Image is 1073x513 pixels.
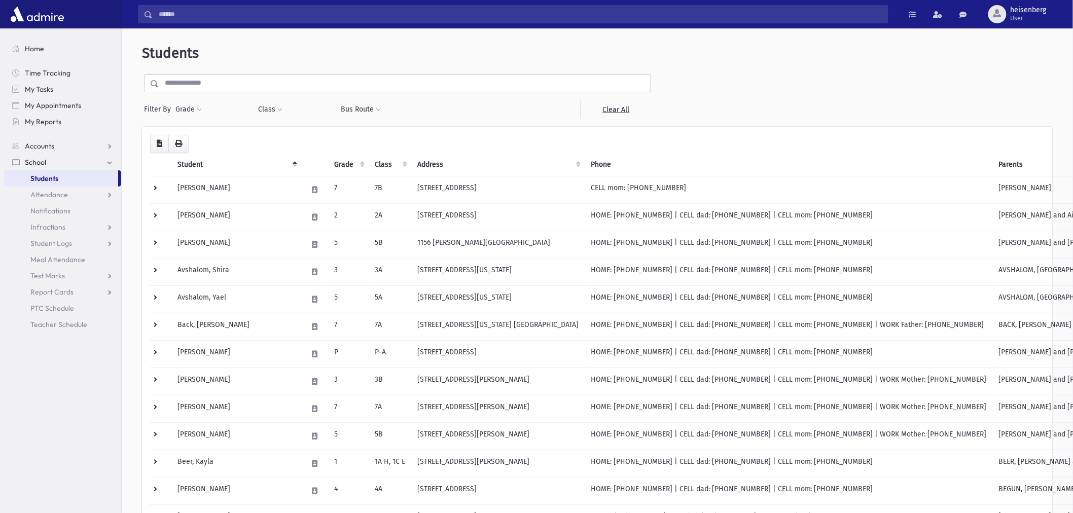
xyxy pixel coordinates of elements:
a: Infractions [4,219,121,235]
td: [PERSON_NAME] [171,176,301,203]
td: CELL mom: [PHONE_NUMBER] [585,176,993,203]
span: Students [142,45,199,61]
td: 2A [369,203,411,231]
td: 5 [328,422,369,450]
td: HOME: [PHONE_NUMBER] | CELL dad: [PHONE_NUMBER] | CELL mom: [PHONE_NUMBER] [585,477,993,504]
a: Clear All [581,100,651,119]
td: Avshalom, Shira [171,258,301,285]
span: Attendance [30,190,68,199]
td: HOME: [PHONE_NUMBER] | CELL dad: [PHONE_NUMBER] | CELL mom: [PHONE_NUMBER] | WORK Mother: [PHONE_... [585,422,993,450]
a: My Reports [4,114,121,130]
th: Phone [585,153,993,176]
td: [PERSON_NAME] [171,340,301,368]
td: HOME: [PHONE_NUMBER] | CELL dad: [PHONE_NUMBER] | CELL mom: [PHONE_NUMBER] [585,450,993,477]
td: HOME: [PHONE_NUMBER] | CELL dad: [PHONE_NUMBER] | CELL mom: [PHONE_NUMBER] [585,340,993,368]
span: Infractions [30,223,65,232]
td: Beer, Kayla [171,450,301,477]
th: Address: activate to sort column ascending [411,153,585,176]
td: [PERSON_NAME] [171,368,301,395]
td: 7B [369,176,411,203]
a: Test Marks [4,268,121,284]
span: PTC Schedule [30,304,74,313]
span: Test Marks [30,271,65,280]
th: Student: activate to sort column descending [171,153,301,176]
a: Teacher Schedule [4,316,121,333]
button: CSV [150,135,169,153]
td: HOME: [PHONE_NUMBER] | CELL dad: [PHONE_NUMBER] | CELL mom: [PHONE_NUMBER] [585,203,993,231]
td: Avshalom, Yael [171,285,301,313]
td: P [328,340,369,368]
td: 1156 [PERSON_NAME][GEOGRAPHIC_DATA] [411,231,585,258]
td: 3B [369,368,411,395]
td: HOME: [PHONE_NUMBER] | CELL dad: [PHONE_NUMBER] | CELL mom: [PHONE_NUMBER] [585,231,993,258]
a: Time Tracking [4,65,121,81]
th: Class: activate to sort column ascending [369,153,411,176]
td: 7 [328,395,369,422]
a: Home [4,41,121,57]
td: [STREET_ADDRESS][US_STATE] [411,258,585,285]
td: 3A [369,258,411,285]
a: School [4,154,121,170]
td: [PERSON_NAME] [171,231,301,258]
th: Grade: activate to sort column ascending [328,153,369,176]
td: [STREET_ADDRESS][US_STATE] [GEOGRAPHIC_DATA] [411,313,585,340]
span: Teacher Schedule [30,320,87,329]
td: 5B [369,422,411,450]
td: [STREET_ADDRESS] [411,203,585,231]
a: Accounts [4,138,121,154]
td: [PERSON_NAME] [171,395,301,422]
input: Search [153,5,888,23]
button: Print [168,135,189,153]
span: My Tasks [25,85,53,94]
span: Accounts [25,141,54,151]
a: Notifications [4,203,121,219]
td: P-A [369,340,411,368]
a: Student Logs [4,235,121,251]
td: 4A [369,477,411,504]
td: [PERSON_NAME] [171,203,301,231]
td: 7A [369,313,411,340]
button: Class [258,100,283,119]
img: AdmirePro [8,4,66,24]
td: 5B [369,231,411,258]
a: Students [4,170,118,187]
span: My Appointments [25,101,81,110]
span: Filter By [144,104,175,115]
a: My Tasks [4,81,121,97]
td: HOME: [PHONE_NUMBER] | CELL dad: [PHONE_NUMBER] | CELL mom: [PHONE_NUMBER] [585,258,993,285]
td: HOME: [PHONE_NUMBER] | CELL dad: [PHONE_NUMBER] | CELL mom: [PHONE_NUMBER] | WORK Mother: [PHONE_... [585,395,993,422]
a: Meal Attendance [4,251,121,268]
span: Notifications [30,206,70,215]
td: HOME: [PHONE_NUMBER] | CELL dad: [PHONE_NUMBER] | CELL mom: [PHONE_NUMBER] | WORK Father: [PHONE_... [585,313,993,340]
span: Students [30,174,58,183]
a: PTC Schedule [4,300,121,316]
span: School [25,158,46,167]
td: Back, [PERSON_NAME] [171,313,301,340]
td: 7A [369,395,411,422]
span: Time Tracking [25,68,70,78]
span: Home [25,44,44,53]
span: Student Logs [30,239,72,248]
td: [STREET_ADDRESS] [411,477,585,504]
td: [STREET_ADDRESS][PERSON_NAME] [411,368,585,395]
td: 3 [328,368,369,395]
td: [STREET_ADDRESS][PERSON_NAME] [411,422,585,450]
td: [STREET_ADDRESS][US_STATE] [411,285,585,313]
span: Meal Attendance [30,255,85,264]
td: [STREET_ADDRESS] [411,340,585,368]
td: 2 [328,203,369,231]
a: Attendance [4,187,121,203]
td: HOME: [PHONE_NUMBER] | CELL dad: [PHONE_NUMBER] | CELL mom: [PHONE_NUMBER] [585,285,993,313]
td: 5 [328,285,369,313]
a: My Appointments [4,97,121,114]
td: [STREET_ADDRESS][PERSON_NAME] [411,395,585,422]
span: My Reports [25,117,61,126]
a: Report Cards [4,284,121,300]
td: 3 [328,258,369,285]
td: [PERSON_NAME] [171,477,301,504]
td: 1 [328,450,369,477]
td: [STREET_ADDRESS] [411,176,585,203]
td: 7 [328,313,369,340]
td: [PERSON_NAME] [171,422,301,450]
td: 4 [328,477,369,504]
